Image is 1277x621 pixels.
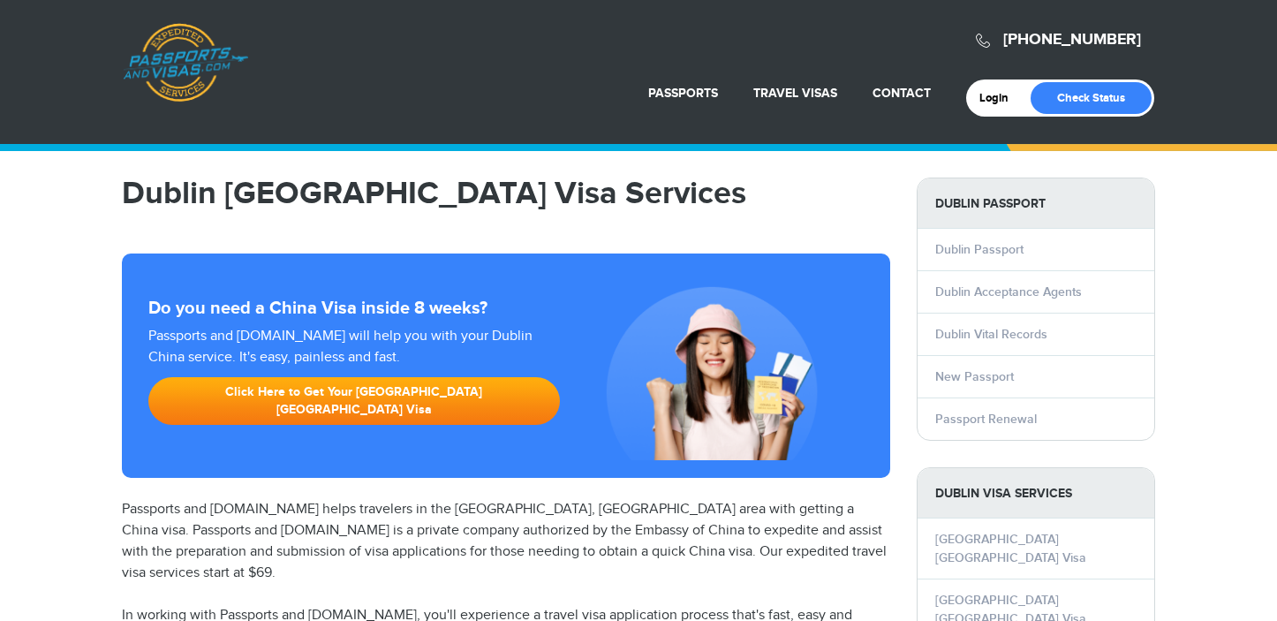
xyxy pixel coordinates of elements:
[122,178,890,209] h1: Dublin [GEOGRAPHIC_DATA] Visa Services
[148,298,864,319] strong: Do you need a China Visa inside 8 weeks?
[918,468,1154,519] strong: Dublin Visa Services
[935,327,1047,342] a: Dublin Vital Records
[648,86,718,101] a: Passports
[148,377,560,425] a: Click Here to Get Your [GEOGRAPHIC_DATA] [GEOGRAPHIC_DATA] Visa
[123,23,248,102] a: Passports & [DOMAIN_NAME]
[935,369,1014,384] a: New Passport
[753,86,837,101] a: Travel Visas
[935,284,1082,299] a: Dublin Acceptance Agents
[918,178,1154,229] strong: Dublin Passport
[935,532,1086,565] a: [GEOGRAPHIC_DATA] [GEOGRAPHIC_DATA] Visa
[1003,30,1141,49] a: [PHONE_NUMBER]
[873,86,931,101] a: Contact
[141,326,567,434] div: Passports and [DOMAIN_NAME] will help you with your Dublin China service. It's easy, painless and...
[1031,82,1152,114] a: Check Status
[935,412,1037,427] a: Passport Renewal
[935,242,1024,257] a: Dublin Passport
[979,91,1021,105] a: Login
[122,499,890,584] p: Passports and [DOMAIN_NAME] helps travelers in the [GEOGRAPHIC_DATA], [GEOGRAPHIC_DATA] area with...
